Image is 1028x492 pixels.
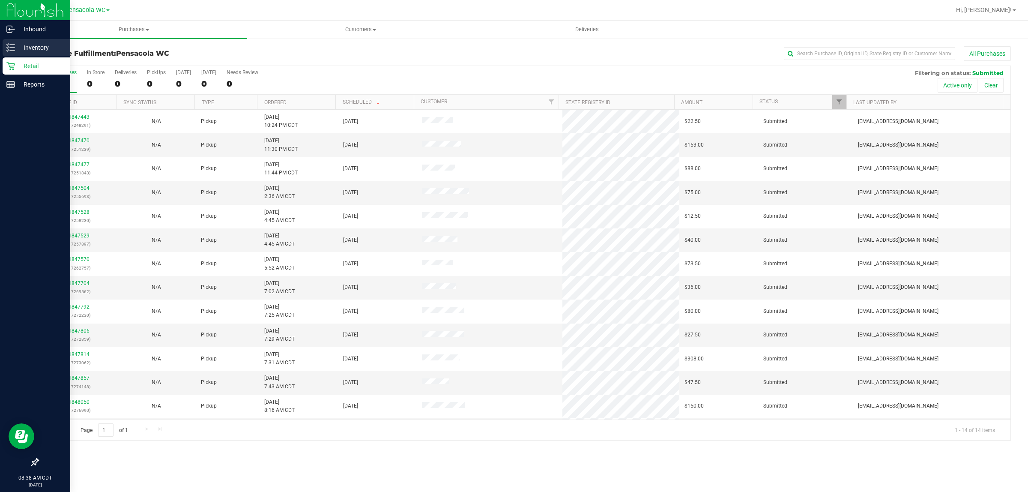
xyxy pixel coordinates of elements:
span: Submitted [763,117,787,126]
span: [DATE] 8:16 AM CDT [264,398,295,414]
button: N/A [152,307,161,315]
a: 11847528 [66,209,90,215]
span: [DATE] [343,402,358,410]
span: Pickup [201,331,217,339]
a: 11847570 [66,256,90,262]
p: Retail [15,61,66,71]
span: [DATE] 10:24 PM CDT [264,113,298,129]
span: [DATE] 7:02 AM CDT [264,279,295,296]
div: 0 [87,79,105,89]
a: Customers [247,21,474,39]
span: Not Applicable [152,261,161,267]
span: $80.00 [684,307,701,315]
a: Type [202,99,214,105]
span: [EMAIL_ADDRESS][DOMAIN_NAME] [858,236,938,244]
span: [EMAIL_ADDRESS][DOMAIN_NAME] [858,307,938,315]
a: Ordered [264,99,287,105]
span: Submitted [763,141,787,149]
span: [DATE] 11:44 PM CDT [264,161,298,177]
span: [DATE] 2:36 AM CDT [264,184,295,201]
span: Submitted [763,189,787,197]
span: Submitted [763,378,787,387]
button: All Purchases [964,46,1011,61]
p: (317269562) [43,288,112,296]
button: N/A [152,355,161,363]
a: Purchases [21,21,247,39]
span: Not Applicable [152,142,161,148]
p: (317251239) [43,145,112,153]
input: 1 [98,423,114,437]
span: $150.00 [684,402,704,410]
div: [DATE] [201,69,216,75]
span: Not Applicable [152,189,161,195]
a: 11847529 [66,233,90,239]
span: $40.00 [684,236,701,244]
span: [EMAIL_ADDRESS][DOMAIN_NAME] [858,355,938,363]
input: Search Purchase ID, Original ID, State Registry ID or Customer Name... [784,47,955,60]
span: Submitted [763,260,787,268]
div: 0 [201,79,216,89]
a: State Registry ID [565,99,610,105]
a: Sync Status [123,99,156,105]
button: N/A [152,236,161,244]
span: [DATE] 4:45 AM CDT [264,232,295,248]
span: [EMAIL_ADDRESS][DOMAIN_NAME] [858,283,938,291]
span: $153.00 [684,141,704,149]
span: [DATE] [343,260,358,268]
span: [DATE] [343,165,358,173]
p: (317274148) [43,383,112,391]
span: [EMAIL_ADDRESS][DOMAIN_NAME] [858,378,938,387]
span: [DATE] [343,307,358,315]
span: Customers [248,26,473,33]
span: Pickup [201,402,217,410]
a: 11847814 [66,351,90,357]
span: [EMAIL_ADDRESS][DOMAIN_NAME] [858,260,938,268]
span: Pickup [201,378,217,387]
span: [DATE] 7:31 AM CDT [264,351,295,367]
a: Filter [832,95,846,109]
span: Page of 1 [73,423,135,437]
span: 1 - 14 of 14 items [948,423,1002,436]
span: $47.50 [684,378,701,387]
button: N/A [152,402,161,410]
a: 11847806 [66,328,90,334]
span: Pickup [201,307,217,315]
button: N/A [152,212,161,220]
span: [DATE] 11:30 PM CDT [264,137,298,153]
span: Purchases [21,26,247,33]
p: (317272859) [43,335,112,343]
span: [DATE] [343,283,358,291]
span: Pickup [201,117,217,126]
p: 08:38 AM CDT [4,474,66,482]
span: Pickup [201,141,217,149]
span: Submitted [763,283,787,291]
span: [DATE] 7:43 AM CDT [264,374,295,390]
span: Pickup [201,165,217,173]
span: [DATE] [343,189,358,197]
inline-svg: Inbound [6,25,15,33]
p: Inbound [15,24,66,34]
span: Submitted [763,355,787,363]
span: Not Applicable [152,284,161,290]
a: Scheduled [343,99,382,105]
p: (317272230) [43,311,112,319]
div: 0 [115,79,137,89]
span: [DATE] 7:25 AM CDT [264,303,295,319]
span: $36.00 [684,283,701,291]
a: Last Updated By [853,99,897,105]
span: Not Applicable [152,213,161,219]
div: 0 [147,79,166,89]
span: [EMAIL_ADDRESS][DOMAIN_NAME] [858,141,938,149]
span: [EMAIL_ADDRESS][DOMAIN_NAME] [858,189,938,197]
span: [DATE] [343,141,358,149]
p: (317255693) [43,192,112,201]
p: Inventory [15,42,66,53]
span: Not Applicable [152,356,161,362]
span: $88.00 [684,165,701,173]
p: (317258230) [43,216,112,225]
span: [DATE] [343,355,358,363]
span: [EMAIL_ADDRESS][DOMAIN_NAME] [858,165,938,173]
span: Not Applicable [152,118,161,124]
span: Pensacola WC [65,6,105,14]
span: Submitted [763,165,787,173]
